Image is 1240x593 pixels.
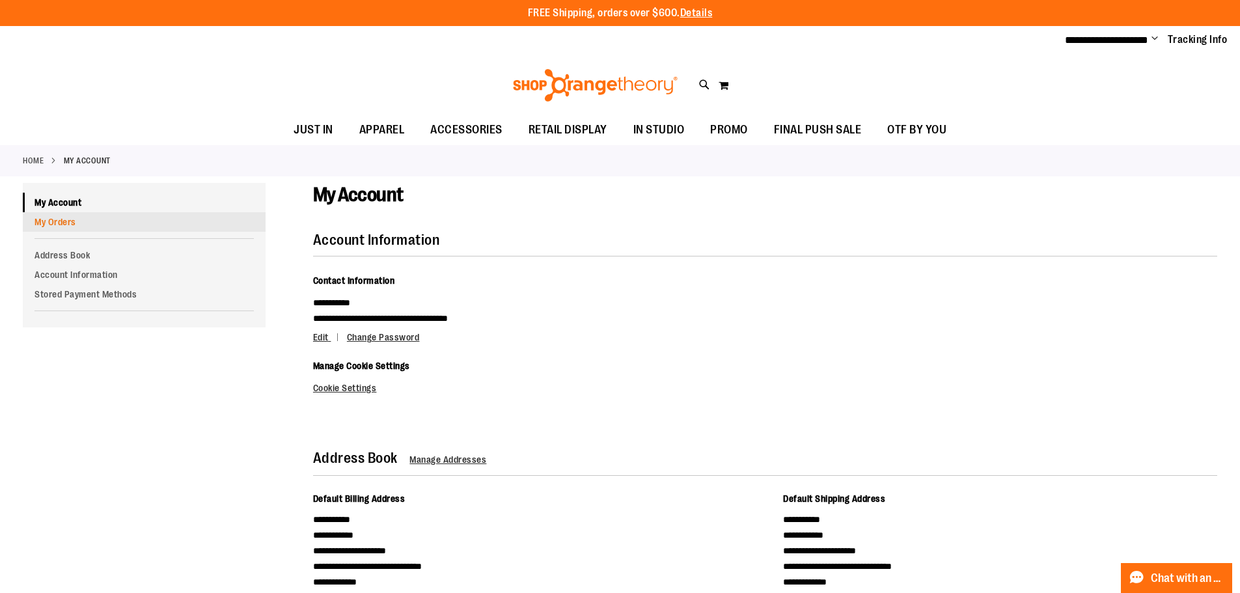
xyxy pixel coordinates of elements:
a: OTF BY YOU [874,115,959,145]
span: Default Shipping Address [783,493,885,504]
a: Change Password [347,332,420,342]
a: My Account [23,193,266,212]
a: Address Book [23,245,266,265]
span: RETAIL DISPLAY [529,115,607,145]
a: Details [680,7,713,19]
span: Manage Cookie Settings [313,361,410,371]
a: IN STUDIO [620,115,698,145]
a: Cookie Settings [313,383,377,393]
a: FINAL PUSH SALE [761,115,875,145]
a: Manage Addresses [409,454,486,465]
a: Home [23,155,44,167]
span: My Account [313,184,404,206]
span: Edit [313,332,329,342]
strong: Address Book [313,450,398,466]
a: APPAREL [346,115,418,145]
span: FINAL PUSH SALE [774,115,862,145]
a: JUST IN [281,115,346,145]
strong: Account Information [313,232,440,248]
a: RETAIL DISPLAY [516,115,620,145]
strong: My Account [64,155,111,167]
span: Chat with an Expert [1151,572,1224,585]
button: Account menu [1151,33,1158,46]
span: APPAREL [359,115,405,145]
span: JUST IN [294,115,333,145]
p: FREE Shipping, orders over $600. [528,6,713,21]
span: OTF BY YOU [887,115,946,145]
span: Default Billing Address [313,493,406,504]
span: PROMO [710,115,748,145]
span: Contact Information [313,275,395,286]
a: Edit [313,332,345,342]
a: Tracking Info [1168,33,1228,47]
button: Chat with an Expert [1121,563,1233,593]
a: My Orders [23,212,266,232]
a: Account Information [23,265,266,284]
a: ACCESSORIES [417,115,516,145]
span: ACCESSORIES [430,115,503,145]
a: PROMO [697,115,761,145]
span: IN STUDIO [633,115,685,145]
img: Shop Orangetheory [511,69,680,102]
a: Stored Payment Methods [23,284,266,304]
